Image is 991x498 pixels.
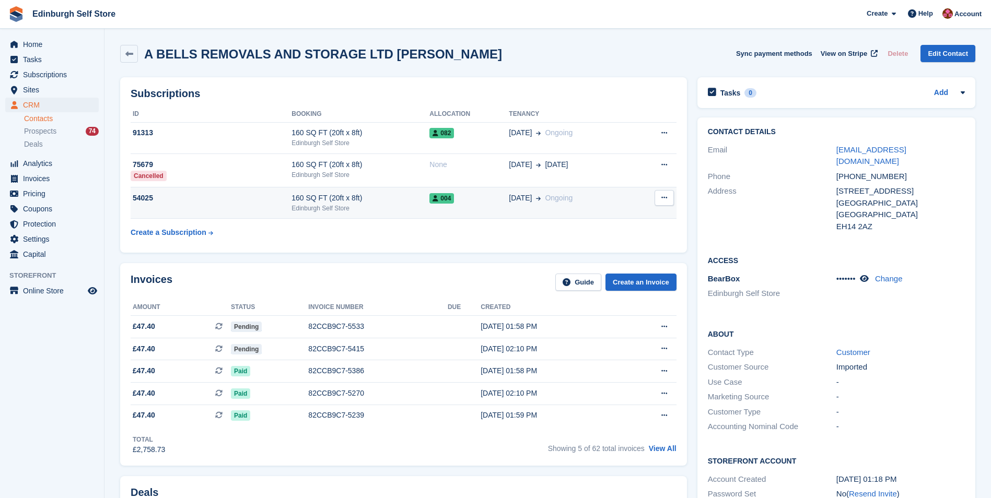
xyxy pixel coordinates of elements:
span: Paid [231,366,250,376]
a: View on Stripe [817,45,880,62]
span: Showing 5 of 62 total invoices [548,444,645,453]
a: Resend Invite [849,489,897,498]
th: Created [481,299,622,316]
span: 082 [429,128,454,138]
h2: Contact Details [708,128,965,136]
div: 91313 [131,127,292,138]
span: Analytics [23,156,86,171]
span: £47.40 [133,343,155,354]
div: [STREET_ADDRESS] [836,185,965,197]
a: menu [5,232,99,246]
div: - [836,421,965,433]
span: £47.40 [133,365,155,376]
a: menu [5,283,99,298]
a: Edinburgh Self Store [28,5,120,22]
a: [EMAIL_ADDRESS][DOMAIN_NAME] [836,145,906,166]
a: Create a Subscription [131,223,213,242]
th: Tenancy [509,106,633,123]
div: 75679 [131,159,292,170]
a: Preview store [86,284,99,297]
a: Deals [24,139,99,150]
div: 82CCB9C7-5270 [308,388,448,399]
div: Account Created [708,473,836,485]
div: Cancelled [131,171,167,181]
div: Total [133,435,165,444]
span: Storefront [9,270,104,281]
span: Coupons [23,201,86,216]
span: Tasks [23,52,86,67]
div: [DATE] 02:10 PM [481,388,622,399]
div: [DATE] 01:18 PM [836,473,965,485]
span: Sites [23,82,86,97]
div: 82CCB9C7-5239 [308,410,448,421]
div: 0 [744,88,756,98]
div: Create a Subscription [131,227,206,238]
li: Edinburgh Self Store [708,288,836,300]
button: Delete [883,45,912,62]
h2: Tasks [720,88,741,98]
div: Edinburgh Self Store [292,138,429,148]
a: Customer [836,348,870,357]
span: Pricing [23,186,86,201]
span: Online Store [23,283,86,298]
div: [PHONE_NUMBER] [836,171,965,183]
h2: Storefront Account [708,455,965,466]
h2: Subscriptions [131,88,677,100]
div: [DATE] 01:58 PM [481,365,622,376]
span: Help [918,8,933,19]
div: 82CCB9C7-5415 [308,343,448,354]
div: 160 SQ FT (20ft x 8ft) [292,127,429,138]
h2: Access [708,255,965,265]
a: Contacts [24,114,99,124]
div: [GEOGRAPHIC_DATA] [836,209,965,221]
span: Ongoing [545,194,573,202]
div: [GEOGRAPHIC_DATA] [836,197,965,209]
a: menu [5,186,99,201]
span: 004 [429,193,454,204]
a: Add [934,87,948,99]
a: menu [5,98,99,112]
span: [DATE] [509,159,532,170]
a: Guide [555,274,601,291]
span: Pending [231,322,262,332]
th: Amount [131,299,231,316]
a: menu [5,52,99,67]
span: Prospects [24,126,56,136]
span: Ongoing [545,128,573,137]
div: Customer Source [708,361,836,373]
div: Address [708,185,836,232]
a: menu [5,82,99,97]
div: 54025 [131,193,292,204]
span: Account [954,9,982,19]
div: Customer Type [708,406,836,418]
span: Subscriptions [23,67,86,82]
a: View All [649,444,677,453]
div: Imported [836,361,965,373]
a: menu [5,247,99,262]
span: £47.40 [133,410,155,421]
div: Edinburgh Self Store [292,204,429,213]
span: [DATE] [545,159,568,170]
div: £2,758.73 [133,444,165,455]
h2: A BELLS REMOVALS AND STORAGE LTD [PERSON_NAME] [144,47,502,61]
a: Edit Contact [920,45,975,62]
div: 82CCB9C7-5386 [308,365,448,376]
div: - [836,376,965,388]
span: Deals [24,139,43,149]
div: - [836,406,965,418]
div: Marketing Source [708,391,836,403]
span: Home [23,37,86,52]
span: £47.40 [133,321,155,332]
div: Phone [708,171,836,183]
a: Change [875,274,903,283]
div: EH14 2AZ [836,221,965,233]
div: 160 SQ FT (20ft x 8ft) [292,193,429,204]
th: Status [231,299,308,316]
img: Lucy Michalec [942,8,953,19]
span: Capital [23,247,86,262]
button: Sync payment methods [736,45,812,62]
span: [DATE] [509,193,532,204]
th: Booking [292,106,429,123]
span: [DATE] [509,127,532,138]
span: View on Stripe [821,49,867,59]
